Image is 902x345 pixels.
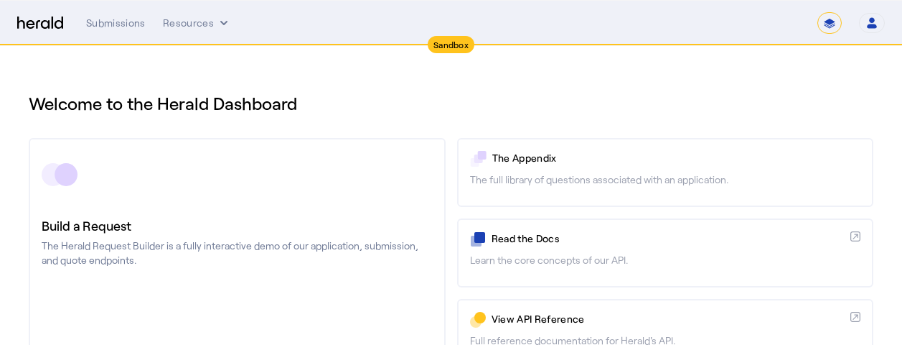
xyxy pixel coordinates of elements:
p: The Appendix [492,151,861,165]
p: View API Reference [492,312,845,326]
div: Submissions [86,16,146,30]
a: Read the DocsLearn the core concepts of our API. [457,218,874,287]
h3: Build a Request [42,216,433,236]
p: Learn the core concepts of our API. [470,253,861,267]
div: Sandbox [428,36,474,53]
img: Herald Logo [17,17,63,30]
p: Read the Docs [492,231,845,246]
p: The Herald Request Builder is a fully interactive demo of our application, submission, and quote ... [42,239,433,267]
a: The AppendixThe full library of questions associated with an application. [457,138,874,207]
p: The full library of questions associated with an application. [470,172,861,187]
button: Resources dropdown menu [163,16,231,30]
h1: Welcome to the Herald Dashboard [29,92,873,115]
